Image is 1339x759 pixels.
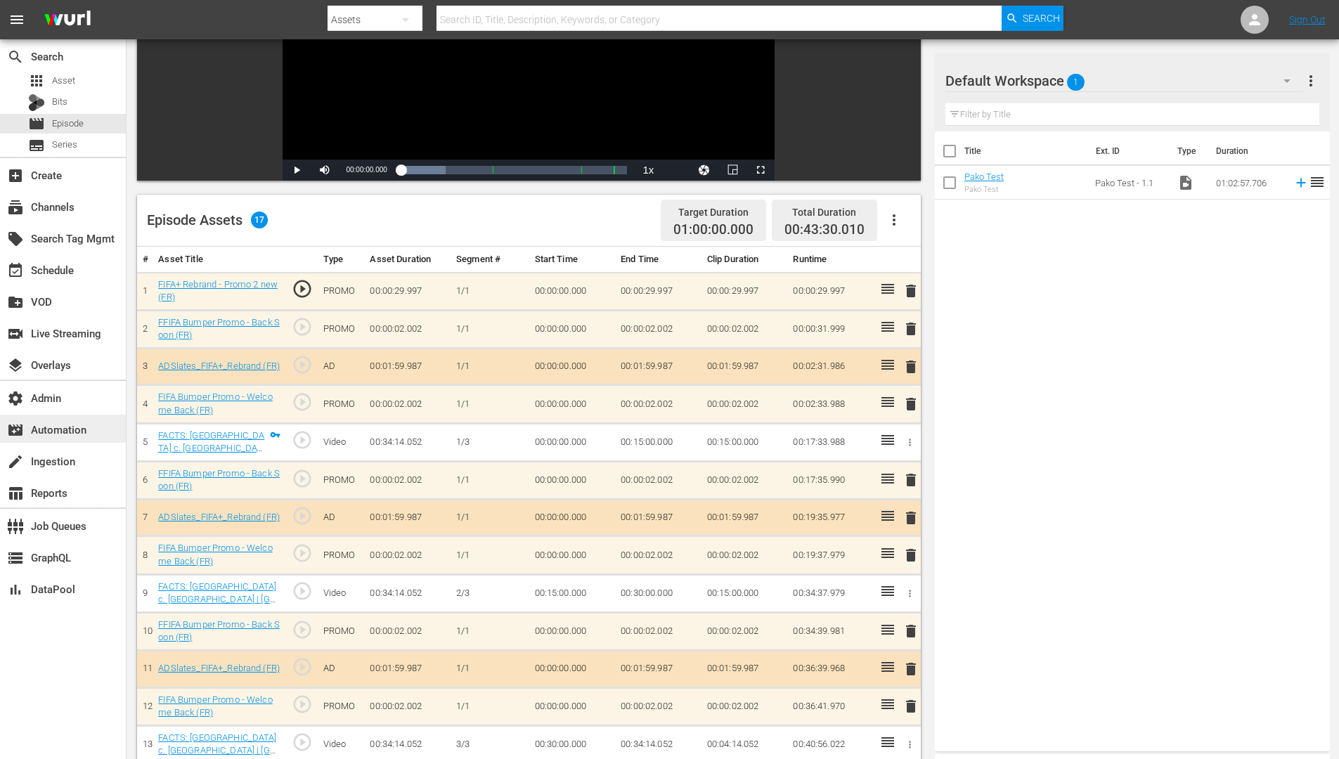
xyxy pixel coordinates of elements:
[153,247,286,273] th: Asset Title
[292,543,313,564] span: play_circle_outline
[690,160,718,181] button: Jump To Time
[701,612,788,650] td: 00:00:02.002
[787,423,874,461] td: 00:17:33.988
[701,499,788,536] td: 00:01:59.987
[1087,131,1169,171] th: Ext. ID
[137,461,153,499] td: 6
[7,581,24,598] span: DataPool
[529,650,616,687] td: 00:00:00.000
[137,247,153,273] th: #
[292,619,313,640] span: play_circle_outline
[364,423,451,461] td: 00:34:14.052
[34,4,101,37] img: ans4CAIJ8jUAAAAAAAAAAAAAAAAAAAAAAAAgQb4GAAAAAAAAAAAAAAAAAAAAAAAAJMjXAAAAAAAAAAAAAAAAAAAAAAAAgAT5G...
[318,461,365,499] td: PROMO
[318,385,365,423] td: PROMO
[52,138,77,152] span: Series
[292,278,313,299] span: play_circle_outline
[7,422,24,439] span: Automation
[1089,166,1172,200] td: Pako Test - 1.1
[318,650,365,687] td: AD
[746,160,775,181] button: Fullscreen
[787,310,874,348] td: 00:00:31.999
[7,357,24,374] span: Overlays
[1302,64,1319,98] button: more_vert
[529,385,616,423] td: 00:00:00.000
[529,247,616,273] th: Start Time
[7,231,24,247] span: Search Tag Mgmt
[903,661,919,677] span: delete
[615,650,701,687] td: 00:01:59.987
[701,574,788,612] td: 00:15:00.000
[7,167,24,184] span: Create
[615,423,701,461] td: 00:15:00.000
[615,247,701,273] th: End Time
[318,687,365,725] td: PROMO
[7,518,24,535] span: Job Queues
[964,185,1004,194] div: Pako Test
[158,512,280,522] a: ADSlates_FIFA+_Rebrand (FR)
[28,72,45,89] span: Asset
[615,348,701,385] td: 00:01:59.987
[903,320,919,337] span: delete
[364,385,451,423] td: 00:00:02.002
[292,656,313,677] span: play_circle_outline
[318,272,365,310] td: PROMO
[673,202,753,222] div: Target Duration
[1309,174,1326,190] span: reorder
[7,262,24,279] span: Schedule
[137,612,153,650] td: 10
[292,580,313,602] span: play_circle_outline
[903,319,919,339] button: delete
[903,394,919,415] button: delete
[701,461,788,499] td: 00:00:02.002
[784,221,865,238] span: 00:43:30.010
[292,694,313,715] span: play_circle_outline
[451,499,529,536] td: 1/1
[318,310,365,348] td: PROMO
[318,499,365,536] td: AD
[634,160,662,181] button: Playback Rate
[292,429,313,450] span: play_circle_outline
[903,396,919,413] span: delete
[364,247,451,273] th: Asset Duration
[1002,6,1063,31] button: Search
[903,281,919,301] button: delete
[283,160,311,181] button: Play
[158,279,278,303] a: FIFA+ Rebrand - Promo 2 new (FR)
[787,574,874,612] td: 00:34:37.979
[158,694,272,718] a: FIFA Bumper Promo - Welcome Back (FR)
[701,423,788,461] td: 00:15:00.000
[8,11,25,28] span: menu
[292,732,313,753] span: play_circle_outline
[7,294,24,311] span: VOD
[1289,14,1326,25] a: Sign Out
[364,612,451,650] td: 00:00:02.002
[903,283,919,299] span: delete
[7,550,24,566] span: GraphQL
[147,212,268,228] div: Episode Assets
[292,505,313,526] span: play_circle_outline
[903,696,919,717] button: delete
[451,310,529,348] td: 1/1
[364,310,451,348] td: 00:00:02.002
[903,507,919,528] button: delete
[787,348,874,385] td: 00:02:31.986
[451,461,529,499] td: 1/1
[364,574,451,612] td: 00:34:14.052
[903,358,919,375] span: delete
[52,117,84,131] span: Episode
[787,650,874,687] td: 00:36:39.968
[158,391,272,415] a: FIFA Bumper Promo - Welcome Back (FR)
[673,222,753,238] span: 01:00:00.000
[787,272,874,310] td: 00:00:29.997
[529,461,616,499] td: 00:00:00.000
[318,612,365,650] td: PROMO
[292,391,313,413] span: play_circle_outline
[1177,174,1194,191] span: Video
[451,612,529,650] td: 1/1
[364,348,451,385] td: 00:01:59.987
[1210,166,1288,200] td: 01:02:57.706
[615,499,701,536] td: 00:01:59.987
[28,137,45,154] span: Series
[137,499,153,536] td: 7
